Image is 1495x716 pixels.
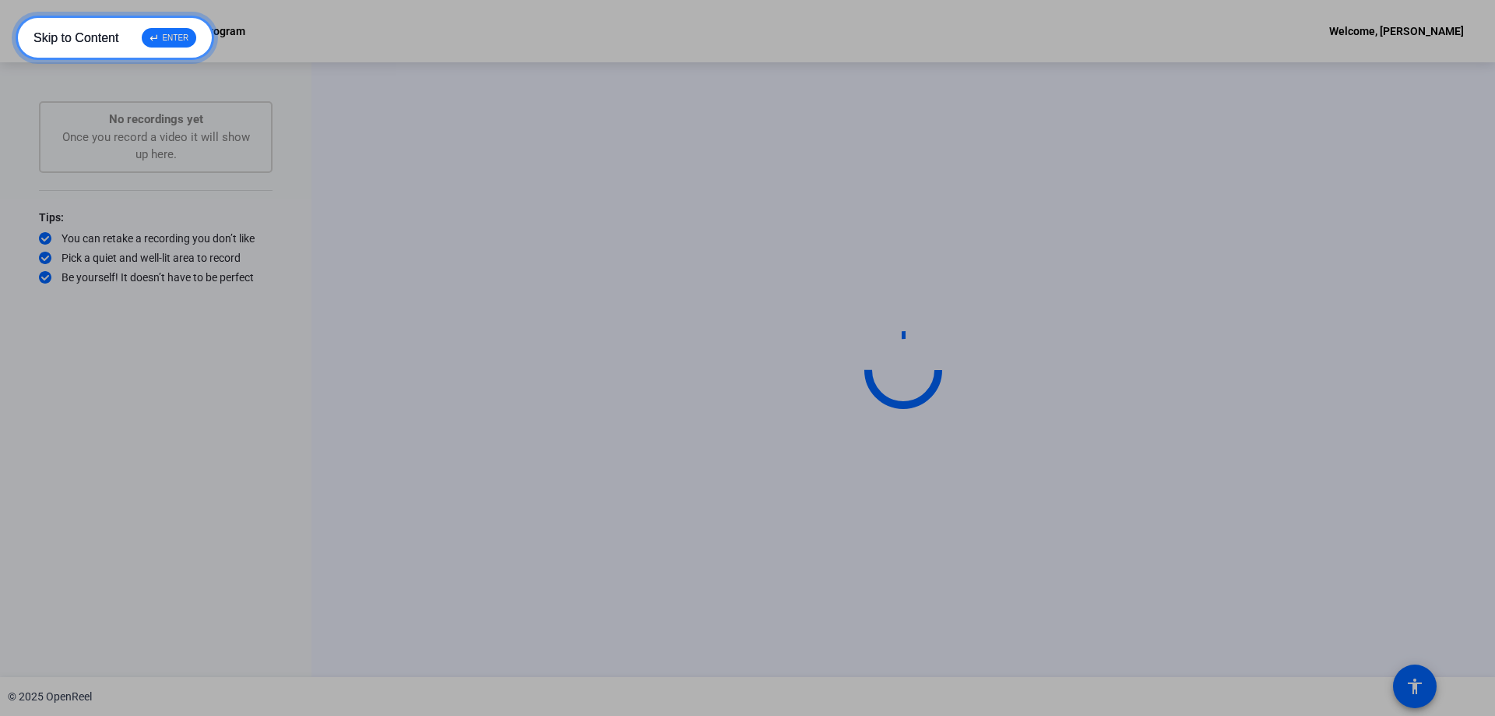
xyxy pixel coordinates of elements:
[1329,22,1464,41] div: Welcome, [PERSON_NAME]
[56,111,255,164] div: Once you record a video it will show up here.
[39,270,273,285] div: Be yourself! It doesn’t have to be perfect
[39,208,273,227] div: Tips:
[1405,677,1424,696] mat-icon: accessibility
[39,250,273,266] div: Pick a quiet and well-lit area to record
[39,231,273,246] div: You can retake a recording you don’t like
[31,16,125,47] img: OpenReel logo
[8,689,92,705] div: © 2025 OpenReel
[56,111,255,129] p: No recordings yet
